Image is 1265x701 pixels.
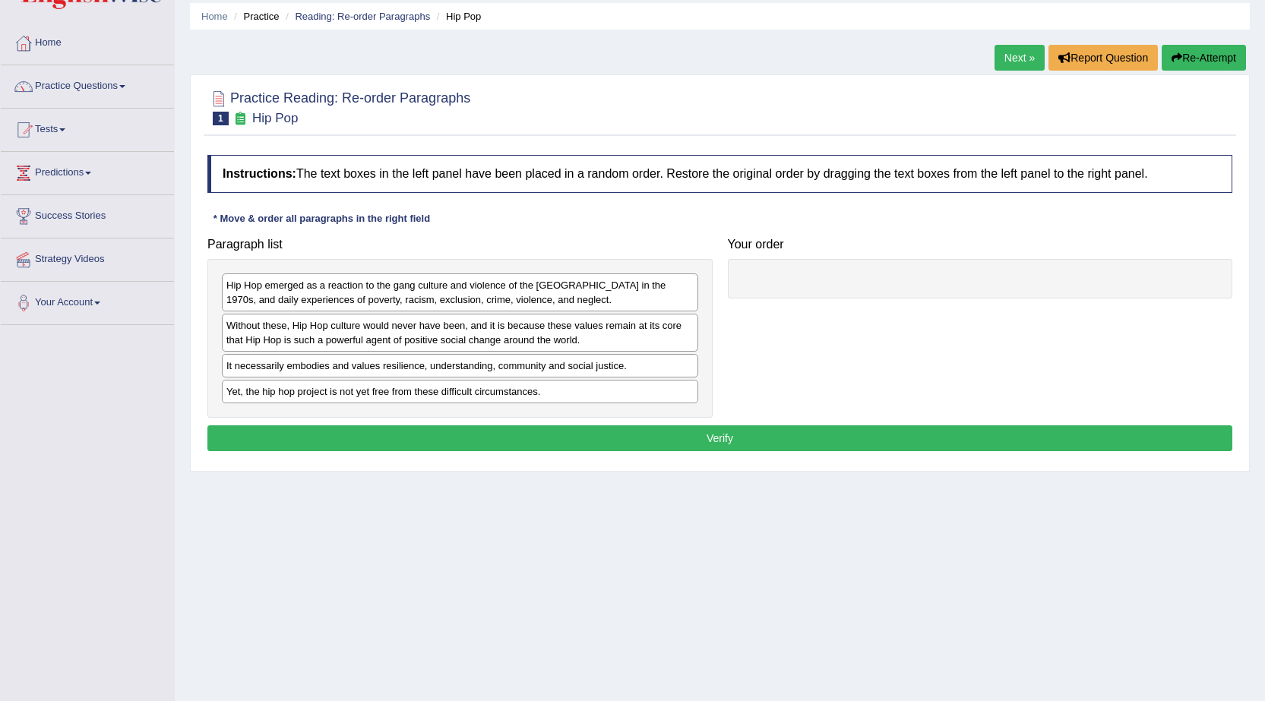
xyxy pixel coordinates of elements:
[1,238,174,276] a: Strategy Videos
[222,314,698,352] div: Without these, Hip Hop culture would never have been, and it is because these values remain at it...
[1,195,174,233] a: Success Stories
[230,9,279,24] li: Practice
[207,238,713,251] h4: Paragraph list
[213,112,229,125] span: 1
[1162,45,1246,71] button: Re-Attempt
[1,109,174,147] a: Tests
[207,155,1232,193] h4: The text boxes in the left panel have been placed in a random order. Restore the original order b...
[295,11,430,22] a: Reading: Re-order Paragraphs
[1048,45,1158,71] button: Report Question
[995,45,1045,71] a: Next »
[222,273,698,311] div: Hip Hop emerged as a reaction to the gang culture and violence of the [GEOGRAPHIC_DATA] in the 19...
[207,212,436,226] div: * Move & order all paragraphs in the right field
[728,238,1233,251] h4: Your order
[252,111,298,125] small: Hip Pop
[207,425,1232,451] button: Verify
[232,112,248,126] small: Exam occurring question
[1,65,174,103] a: Practice Questions
[222,380,698,403] div: Yet, the hip hop project is not yet free from these difficult circumstances.
[223,167,296,180] b: Instructions:
[201,11,228,22] a: Home
[222,354,698,377] div: It necessarily embodies and values resilience, understanding, community and social justice.
[207,87,470,125] h2: Practice Reading: Re-order Paragraphs
[1,282,174,320] a: Your Account
[1,152,174,190] a: Predictions
[433,9,481,24] li: Hip Pop
[1,22,174,60] a: Home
